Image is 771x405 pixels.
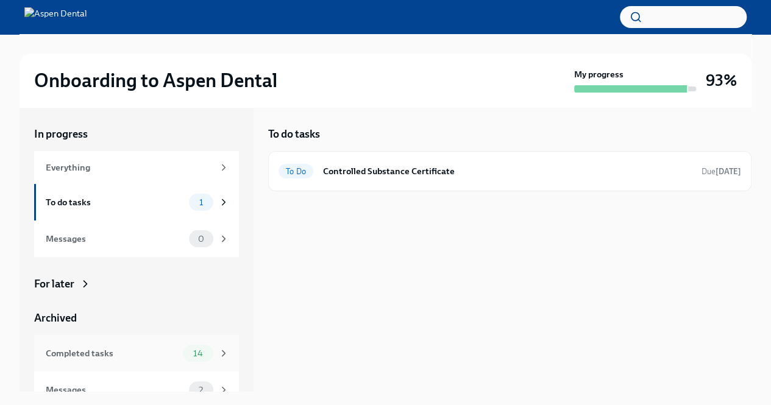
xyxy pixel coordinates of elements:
a: Messages0 [34,220,239,257]
h2: Onboarding to Aspen Dental [34,68,277,93]
span: 14 [186,349,210,358]
div: Completed tasks [46,347,178,360]
a: In progress [34,127,239,141]
div: Everything [46,161,213,174]
a: Completed tasks14 [34,335,239,372]
a: To DoControlled Substance CertificateDue[DATE] [279,161,741,181]
div: Messages [46,232,184,245]
h6: Controlled Substance Certificate [323,164,692,178]
img: Aspen Dental [24,7,87,27]
a: Archived [34,311,239,325]
span: To Do [279,167,313,176]
div: For later [34,276,74,291]
span: Due [702,167,741,176]
a: Everything [34,151,239,184]
span: 0 [191,234,211,244]
h3: 93% [706,69,737,91]
div: Messages [46,383,184,396]
span: 1 [192,198,210,207]
a: To do tasks1 [34,184,239,220]
span: September 16th, 2025 10:00 [702,166,741,177]
strong: My progress [574,68,624,80]
a: For later [34,276,239,291]
strong: [DATE] [716,167,741,176]
span: 2 [191,386,210,395]
h5: To do tasks [268,127,320,141]
div: To do tasks [46,195,184,209]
